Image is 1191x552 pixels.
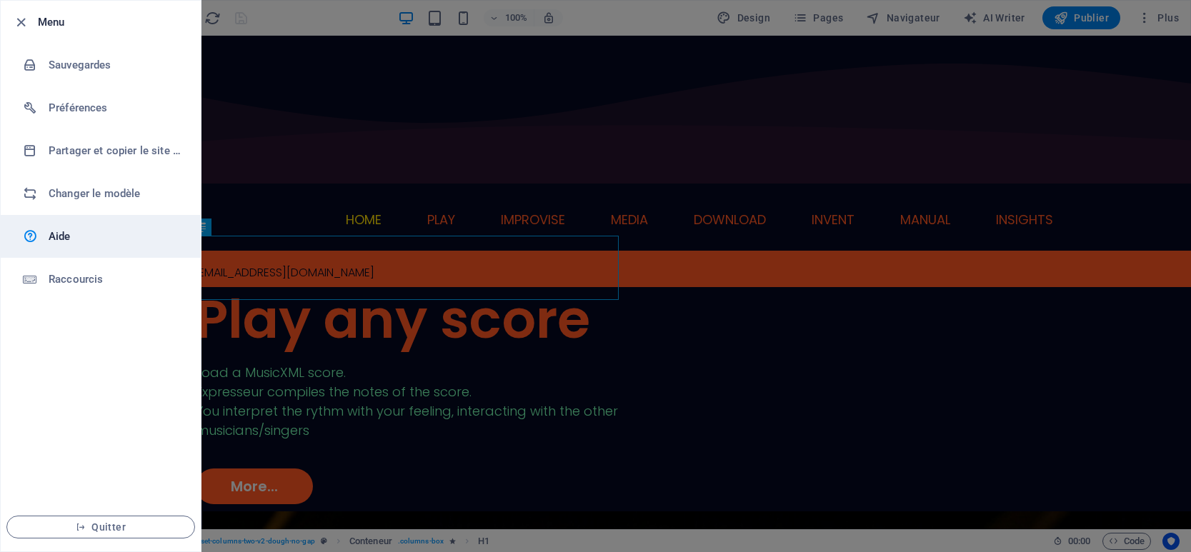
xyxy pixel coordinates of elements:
span: Quitter [19,521,183,533]
h6: Changer le modèle [49,185,181,202]
h6: Raccourcis [49,271,181,288]
h6: Sauvegardes [49,56,181,74]
a: [EMAIL_ADDRESS][DOMAIN_NAME] [137,229,317,245]
a: Aide [1,215,201,258]
h6: Partager et copier le site web [49,142,181,159]
h6: Préférences [49,99,181,116]
button: Quitter [6,516,195,538]
h6: Menu [38,14,189,31]
h6: Aide [49,228,181,245]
